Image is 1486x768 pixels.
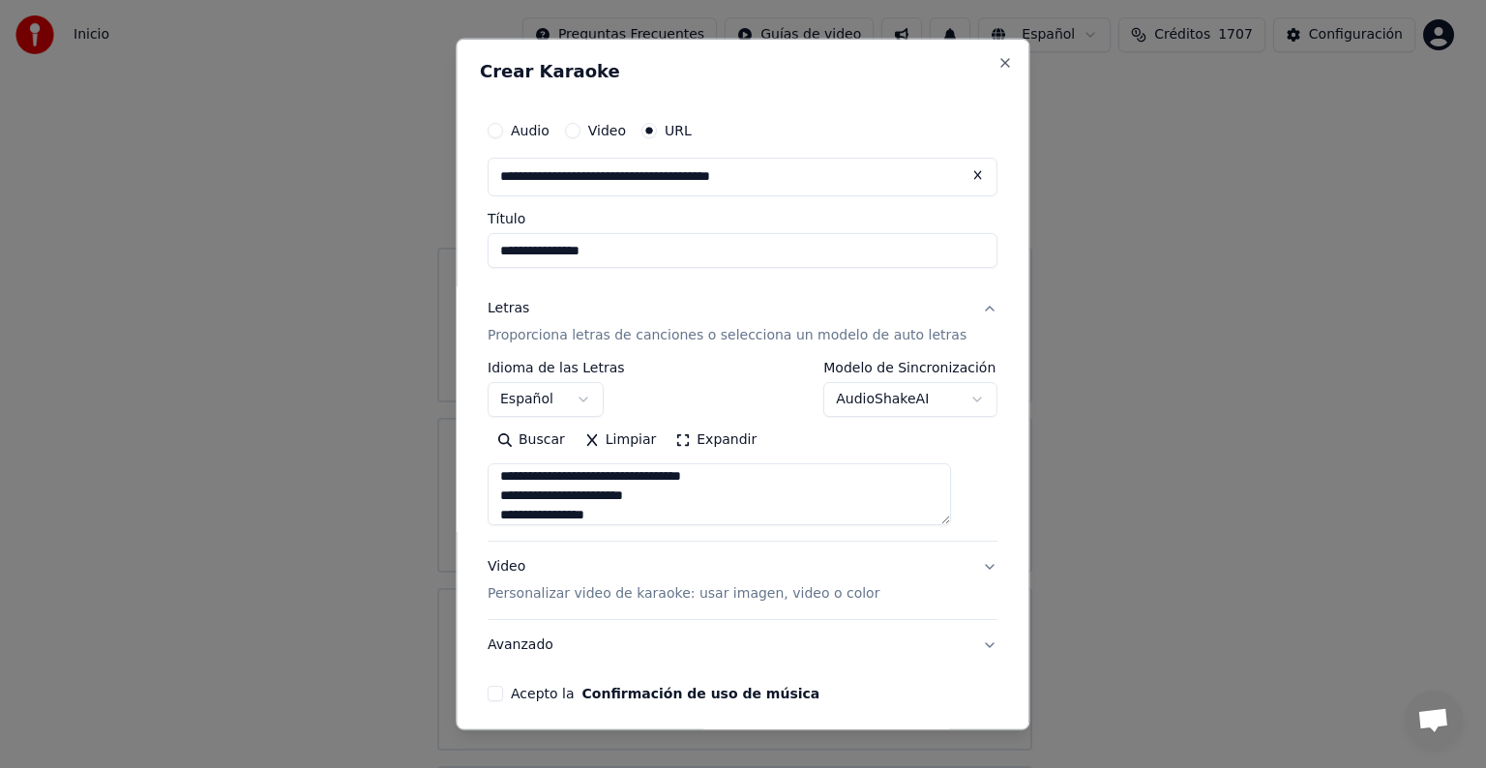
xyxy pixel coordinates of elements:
div: Video [488,557,879,604]
button: Acepto la [582,687,820,700]
p: Proporciona letras de canciones o selecciona un modelo de auto letras [488,326,966,345]
label: Video [588,124,626,137]
label: Título [488,212,997,225]
button: LetrasProporciona letras de canciones o selecciona un modelo de auto letras [488,283,997,361]
button: VideoPersonalizar video de karaoke: usar imagen, video o color [488,542,997,619]
button: Buscar [488,425,575,456]
label: Idioma de las Letras [488,361,625,374]
button: Avanzado [488,620,997,670]
button: Limpiar [575,425,666,456]
label: Modelo de Sincronización [824,361,998,374]
label: Audio [511,124,550,137]
h2: Crear Karaoke [480,63,1005,80]
div: LetrasProporciona letras de canciones o selecciona un modelo de auto letras [488,361,997,541]
label: Acepto la [511,687,819,700]
p: Personalizar video de karaoke: usar imagen, video o color [488,584,879,604]
button: Expandir [667,425,767,456]
label: URL [665,124,692,137]
div: Letras [488,299,529,318]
